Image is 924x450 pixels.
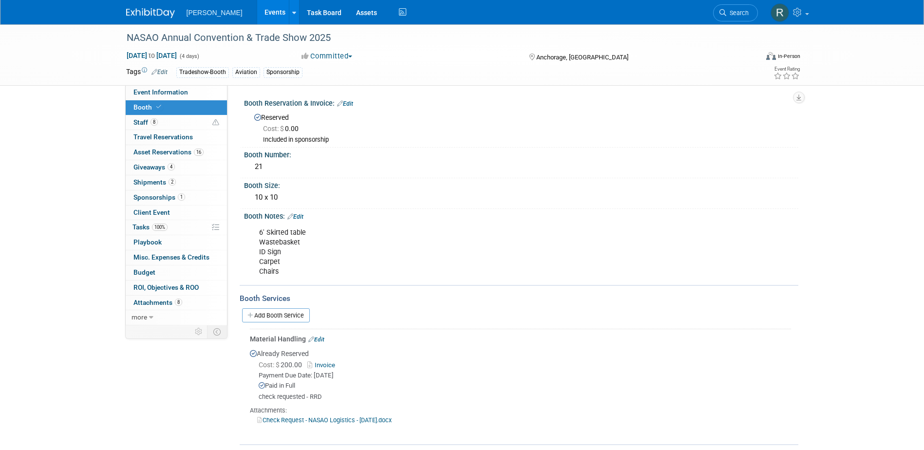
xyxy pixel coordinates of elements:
[178,193,185,201] span: 1
[133,148,204,156] span: Asset Reservations
[287,213,303,220] a: Edit
[168,163,175,170] span: 4
[133,299,182,306] span: Attachments
[133,208,170,216] span: Client Event
[132,223,168,231] span: Tasks
[259,381,791,391] div: Paid in Full
[212,118,219,127] span: Potential Scheduling Conflict -- at least one attendee is tagged in another overlapping event.
[169,178,176,186] span: 2
[713,4,758,21] a: Search
[250,406,791,415] div: Attachments:
[190,325,207,338] td: Personalize Event Tab Strip
[244,209,798,222] div: Booth Notes:
[133,103,163,111] span: Booth
[207,325,227,338] td: Toggle Event Tabs
[252,223,691,281] div: 6' Skirted table Wastebasket ID Sign Carpet Chairs
[187,9,243,17] span: [PERSON_NAME]
[126,265,227,280] a: Budget
[133,268,155,276] span: Budget
[773,67,800,72] div: Event Rating
[126,206,227,220] a: Client Event
[133,283,199,291] span: ROI, Objectives & ROO
[126,160,227,175] a: Giveaways4
[126,250,227,265] a: Misc. Expenses & Credits
[308,336,324,343] a: Edit
[126,235,227,250] a: Playbook
[133,238,162,246] span: Playbook
[240,293,798,304] div: Booth Services
[771,3,789,22] img: Rebecca Deis
[126,296,227,310] a: Attachments8
[133,178,176,186] span: Shipments
[151,118,158,126] span: 8
[259,371,791,380] div: Payment Due Date: [DATE]
[175,299,182,306] span: 8
[251,159,791,174] div: 21
[250,334,791,344] div: Material Handling
[126,51,177,60] span: [DATE] [DATE]
[257,416,392,424] a: Check Request - NASAO Logistics - [DATE].docx
[151,69,168,75] a: Edit
[133,133,193,141] span: Travel Reservations
[766,52,776,60] img: Format-Inperson.png
[194,149,204,156] span: 16
[250,344,791,432] div: Already Reserved
[126,190,227,205] a: Sponsorships1
[126,100,227,115] a: Booth
[242,308,310,322] a: Add Booth Service
[126,130,227,145] a: Travel Reservations
[259,361,306,369] span: 200.00
[176,67,229,77] div: Tradeshow-Booth
[259,361,281,369] span: Cost: $
[133,163,175,171] span: Giveaways
[307,361,339,369] a: Invoice
[133,193,185,201] span: Sponsorships
[126,220,227,235] a: Tasks100%
[133,88,188,96] span: Event Information
[777,53,800,60] div: In-Person
[126,175,227,190] a: Shipments2
[263,125,302,132] span: 0.00
[156,104,161,110] i: Booth reservation complete
[263,125,285,132] span: Cost: $
[264,67,302,77] div: Sponsorship
[251,190,791,205] div: 10 x 10
[726,9,749,17] span: Search
[126,310,227,325] a: more
[232,67,260,77] div: Aviation
[263,136,791,144] div: Included in sponsorship
[536,54,628,61] span: Anchorage, [GEOGRAPHIC_DATA]
[259,393,791,401] div: check requested - RRD
[700,51,801,65] div: Event Format
[152,224,168,231] span: 100%
[244,148,798,160] div: Booth Number:
[126,115,227,130] a: Staff8
[179,53,199,59] span: (4 days)
[133,253,209,261] span: Misc. Expenses & Credits
[337,100,353,107] a: Edit
[123,29,743,47] div: NASAO Annual Convention & Trade Show 2025
[298,51,356,61] button: Committed
[132,313,147,321] span: more
[126,85,227,100] a: Event Information
[126,145,227,160] a: Asset Reservations16
[251,110,791,144] div: Reserved
[244,96,798,109] div: Booth Reservation & Invoice:
[244,178,798,190] div: Booth Size:
[126,8,175,18] img: ExhibitDay
[126,281,227,295] a: ROI, Objectives & ROO
[126,67,168,78] td: Tags
[147,52,156,59] span: to
[133,118,158,126] span: Staff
